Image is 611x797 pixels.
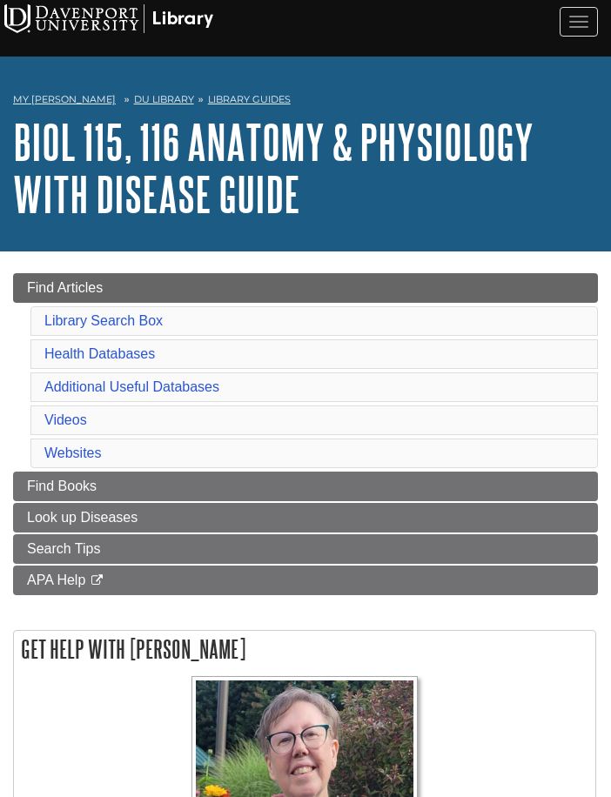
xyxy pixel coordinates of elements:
[44,313,163,328] a: Library Search Box
[90,575,104,586] i: This link opens in a new window
[27,541,100,556] span: Search Tips
[27,573,85,587] span: APA Help
[208,93,291,105] a: Library Guides
[27,479,97,493] span: Find Books
[13,503,598,532] a: Look up Diseases
[13,92,116,107] a: My [PERSON_NAME]
[13,273,598,303] a: Find Articles
[14,631,595,667] h2: Get help with [PERSON_NAME]
[44,412,87,427] a: Videos
[44,445,102,460] a: Websites
[27,510,138,525] span: Look up Diseases
[13,566,598,595] a: APA Help
[13,534,598,564] a: Search Tips
[134,93,194,105] a: DU Library
[44,346,155,361] a: Health Databases
[27,280,103,295] span: Find Articles
[13,472,598,501] a: Find Books
[44,379,219,394] a: Additional Useful Databases
[4,4,213,33] img: Davenport University Logo
[13,115,534,221] a: BIOL 115, 116 Anatomy & Physiology with Disease Guide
